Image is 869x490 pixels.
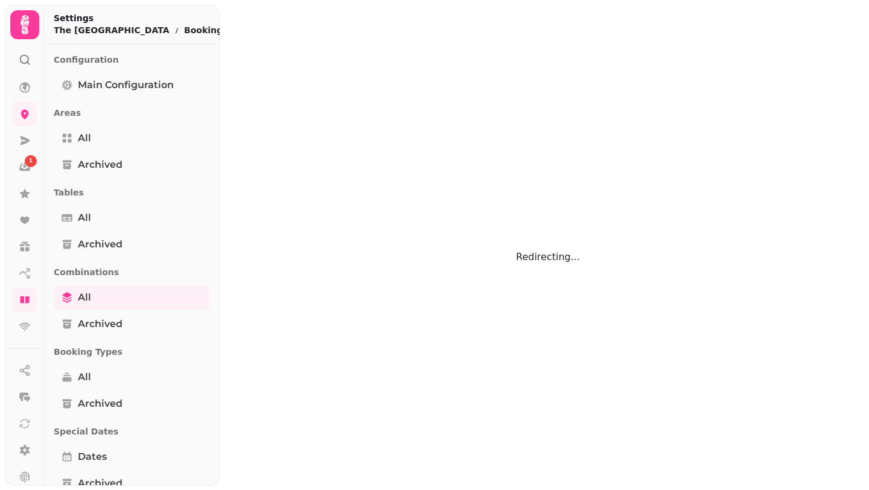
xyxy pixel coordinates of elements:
span: Main Configuration [78,78,174,92]
span: All [78,211,91,225]
h2: Settings [54,12,237,24]
a: Main Configuration [54,73,210,97]
a: Archived [54,232,210,256]
span: All [78,370,91,384]
a: Archived [54,392,210,416]
p: Booking Types [54,341,210,363]
p: Areas [54,102,210,124]
span: Dates [78,450,107,464]
a: All [54,126,210,150]
p: Configuration [54,49,210,71]
a: 1 [13,155,37,179]
span: Archived [78,317,123,331]
button: Bookings [184,24,237,36]
span: Archived [78,157,123,172]
a: All [54,206,210,230]
span: Archived [78,396,123,411]
span: 1 [29,157,33,165]
p: Combinations [54,261,210,283]
nav: breadcrumb [54,24,237,36]
span: All [78,131,91,145]
span: All [78,290,91,305]
span: Archived [78,237,123,252]
p: Tables [54,182,210,203]
p: The [GEOGRAPHIC_DATA] [54,24,170,36]
a: All [54,365,210,389]
a: Archived [54,153,210,177]
p: Redirecting... [473,250,623,264]
a: All [54,285,210,310]
a: Archived [54,312,210,336]
a: Dates [54,445,210,469]
p: Special Dates [54,421,210,442]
